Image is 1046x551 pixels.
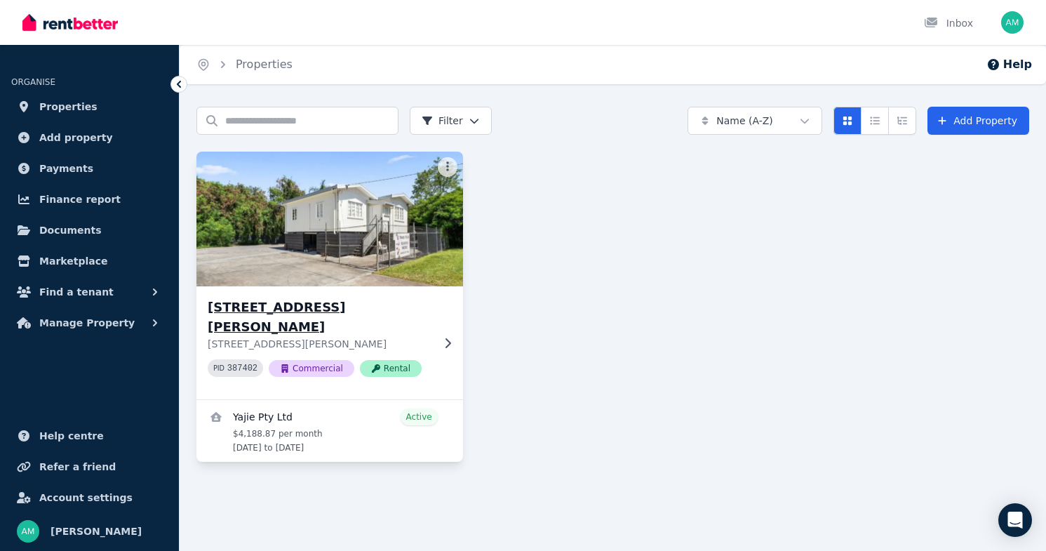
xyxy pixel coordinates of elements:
[11,309,168,337] button: Manage Property
[1001,11,1024,34] img: Alessandra Martin
[22,12,118,33] img: RentBetter
[39,427,104,444] span: Help centre
[196,152,463,399] a: 14 Atherton St, Woolloongabba[STREET_ADDRESS][PERSON_NAME][STREET_ADDRESS][PERSON_NAME]PID 387402...
[11,185,168,213] a: Finance report
[190,148,470,290] img: 14 Atherton St, Woolloongabba
[39,191,121,208] span: Finance report
[927,107,1029,135] a: Add Property
[39,222,102,239] span: Documents
[833,107,916,135] div: View options
[888,107,916,135] button: Expanded list view
[208,298,432,337] h3: [STREET_ADDRESS][PERSON_NAME]
[39,129,113,146] span: Add property
[11,247,168,275] a: Marketplace
[11,278,168,306] button: Find a tenant
[39,314,135,331] span: Manage Property
[422,114,463,128] span: Filter
[213,364,224,372] small: PID
[51,523,142,540] span: [PERSON_NAME]
[11,77,55,87] span: ORGANISE
[360,360,422,377] span: Rental
[269,360,354,377] span: Commercial
[924,16,973,30] div: Inbox
[998,503,1032,537] div: Open Intercom Messenger
[39,98,98,115] span: Properties
[688,107,822,135] button: Name (A-Z)
[39,458,116,475] span: Refer a friend
[196,400,463,462] a: View details for Yajie Pty Ltd
[833,107,861,135] button: Card view
[861,107,889,135] button: Compact list view
[986,56,1032,73] button: Help
[39,489,133,506] span: Account settings
[11,453,168,481] a: Refer a friend
[39,253,107,270] span: Marketplace
[11,216,168,244] a: Documents
[410,107,492,135] button: Filter
[11,154,168,182] a: Payments
[227,364,257,373] code: 387402
[180,45,309,84] nav: Breadcrumb
[11,422,168,450] a: Help centre
[236,58,293,71] a: Properties
[11,93,168,121] a: Properties
[39,160,93,177] span: Payments
[11,124,168,152] a: Add property
[39,284,114,300] span: Find a tenant
[11,484,168,512] a: Account settings
[716,114,773,128] span: Name (A-Z)
[17,520,39,543] img: Alessandra Martin
[208,337,432,351] p: [STREET_ADDRESS][PERSON_NAME]
[438,157,457,177] button: More options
